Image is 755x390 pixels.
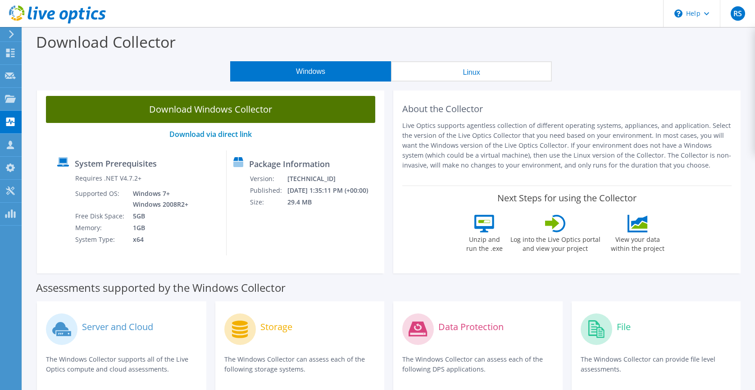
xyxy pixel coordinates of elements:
td: [DATE] 1:35:11 PM (+00:00) [287,185,380,196]
td: Supported OS: [75,188,126,210]
label: Server and Cloud [82,322,153,331]
a: Download Windows Collector [46,96,375,123]
label: Unzip and run the .exe [464,232,505,253]
label: Requires .NET V4.7.2+ [75,174,141,183]
td: Version: [250,173,287,185]
td: [TECHNICAL_ID] [287,173,380,185]
td: x64 [126,234,190,245]
p: Live Optics supports agentless collection of different operating systems, appliances, and applica... [402,121,732,170]
td: 1GB [126,222,190,234]
td: Published: [250,185,287,196]
label: System Prerequisites [75,159,157,168]
td: System Type: [75,234,126,245]
label: Assessments supported by the Windows Collector [36,283,286,292]
td: 5GB [126,210,190,222]
td: Memory: [75,222,126,234]
td: Windows 7+ Windows 2008R2+ [126,188,190,210]
p: The Windows Collector supports all of the Live Optics compute and cloud assessments. [46,354,197,374]
button: Linux [391,61,552,82]
label: Package Information [249,159,330,168]
button: Windows [230,61,391,82]
label: Download Collector [36,32,176,52]
label: File [617,322,631,331]
td: Free Disk Space: [75,210,126,222]
label: View your data within the project [605,232,670,253]
label: Log into the Live Optics portal and view your project [510,232,601,253]
p: The Windows Collector can assess each of the following storage systems. [224,354,376,374]
label: Next Steps for using the Collector [497,193,637,204]
h2: About the Collector [402,104,732,114]
svg: \n [674,9,682,18]
p: The Windows Collector can assess each of the following DPS applications. [402,354,554,374]
label: Data Protection [438,322,504,331]
td: 29.4 MB [287,196,380,208]
td: Size: [250,196,287,208]
p: The Windows Collector can provide file level assessments. [581,354,732,374]
span: RS [731,6,745,21]
a: Download via direct link [169,129,252,139]
label: Storage [260,322,292,331]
